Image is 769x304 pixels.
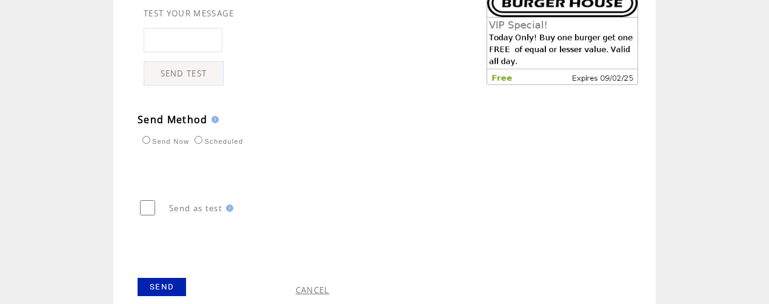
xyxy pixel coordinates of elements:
img: help.gif [208,116,219,123]
span: Send as test [169,203,222,214]
a: SEND [138,278,186,296]
input: Send Now [142,136,150,144]
label: Scheduled [191,138,243,145]
span: Send Method [138,113,208,126]
a: CANCEL [296,285,330,296]
span: TEST YOUR MESSAGE [144,8,235,19]
img: help.gif [222,204,233,212]
a: SEND TEST [144,61,224,86]
input: Scheduled [195,136,202,144]
label: Send Now [139,138,189,145]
